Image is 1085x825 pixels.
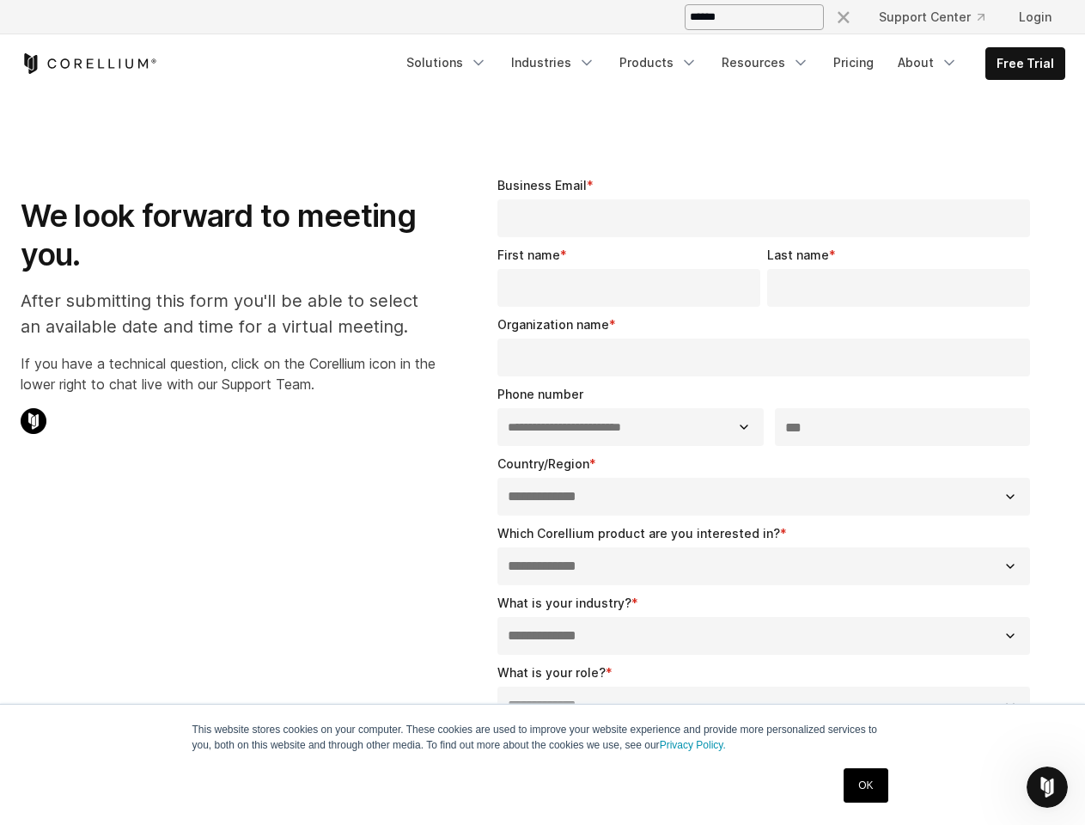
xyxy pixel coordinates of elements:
[887,47,968,78] a: About
[767,247,829,262] span: Last name
[844,768,887,803] a: OK
[21,408,46,434] img: Corellium Chat Icon
[827,2,858,33] button: Search
[396,47,497,78] a: Solutions
[396,47,1065,80] div: Navigation Menu
[21,353,436,394] p: If you have a technical question, click on the Corellium icon in the lower right to chat live wit...
[497,178,587,192] span: Business Email
[835,3,852,28] div: ×
[21,288,436,339] p: After submitting this form you'll be able to select an available date and time for a virtual meet...
[609,47,708,78] a: Products
[986,48,1064,79] a: Free Trial
[192,722,893,753] p: This website stores cookies on your computer. These cookies are used to improve your website expe...
[497,387,583,401] span: Phone number
[711,47,820,78] a: Resources
[497,596,631,610] span: What is your industry?
[21,197,436,274] h1: We look forward to meeting you.
[865,2,998,33] a: Support Center
[497,456,589,471] span: Country/Region
[660,739,726,751] a: Privacy Policy.
[823,47,884,78] a: Pricing
[1027,767,1068,808] iframe: Intercom live chat
[497,247,560,262] span: First name
[1005,2,1065,33] a: Login
[501,47,606,78] a: Industries
[497,317,609,332] span: Organization name
[497,526,780,541] span: Which Corellium product are you interested in?
[21,53,157,74] a: Corellium Home
[814,2,1065,33] div: Navigation Menu
[497,665,606,680] span: What is your role?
